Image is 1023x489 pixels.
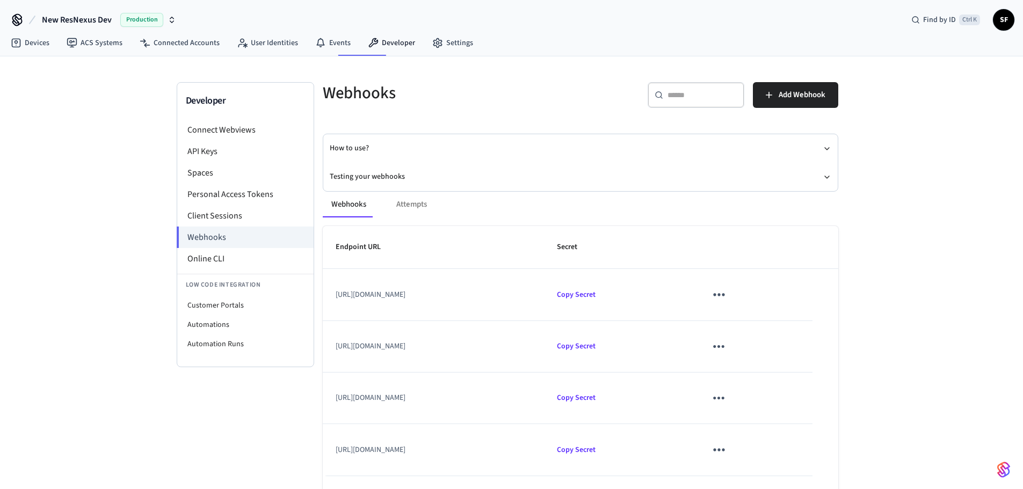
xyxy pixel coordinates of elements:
[323,226,838,476] table: sticky table
[177,296,314,315] li: Customer Portals
[330,134,831,163] button: How to use?
[424,33,482,53] a: Settings
[959,14,980,25] span: Ctrl K
[336,239,395,256] span: Endpoint URL
[323,192,838,217] div: ant example
[177,141,314,162] li: API Keys
[993,9,1014,31] button: SF
[177,315,314,334] li: Automations
[994,10,1013,30] span: SF
[330,163,831,191] button: Testing your webhooks
[557,239,591,256] span: Secret
[323,192,375,217] button: Webhooks
[131,33,228,53] a: Connected Accounts
[177,119,314,141] li: Connect Webviews
[557,444,596,455] span: Copied!
[42,13,112,26] span: New ResNexus Dev
[923,14,956,25] span: Find by ID
[997,461,1010,478] img: SeamLogoGradient.69752ec5.svg
[323,321,545,373] td: [URL][DOMAIN_NAME]
[557,392,596,403] span: Copied!
[58,33,131,53] a: ACS Systems
[307,33,359,53] a: Events
[228,33,307,53] a: User Identities
[177,205,314,227] li: Client Sessions
[177,248,314,269] li: Online CLI
[557,341,596,352] span: Copied!
[323,82,574,104] h5: Webhooks
[557,289,596,300] span: Copied!
[177,227,314,248] li: Webhooks
[323,424,545,476] td: [URL][DOMAIN_NAME]
[323,373,545,424] td: [URL][DOMAIN_NAME]
[177,334,314,354] li: Automation Runs
[359,33,424,53] a: Developer
[186,93,305,108] h3: Developer
[753,82,838,108] button: Add Webhook
[779,88,825,102] span: Add Webhook
[120,13,163,27] span: Production
[323,269,545,320] td: [URL][DOMAIN_NAME]
[903,10,989,30] div: Find by IDCtrl K
[177,274,314,296] li: Low Code Integration
[177,184,314,205] li: Personal Access Tokens
[177,162,314,184] li: Spaces
[2,33,58,53] a: Devices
